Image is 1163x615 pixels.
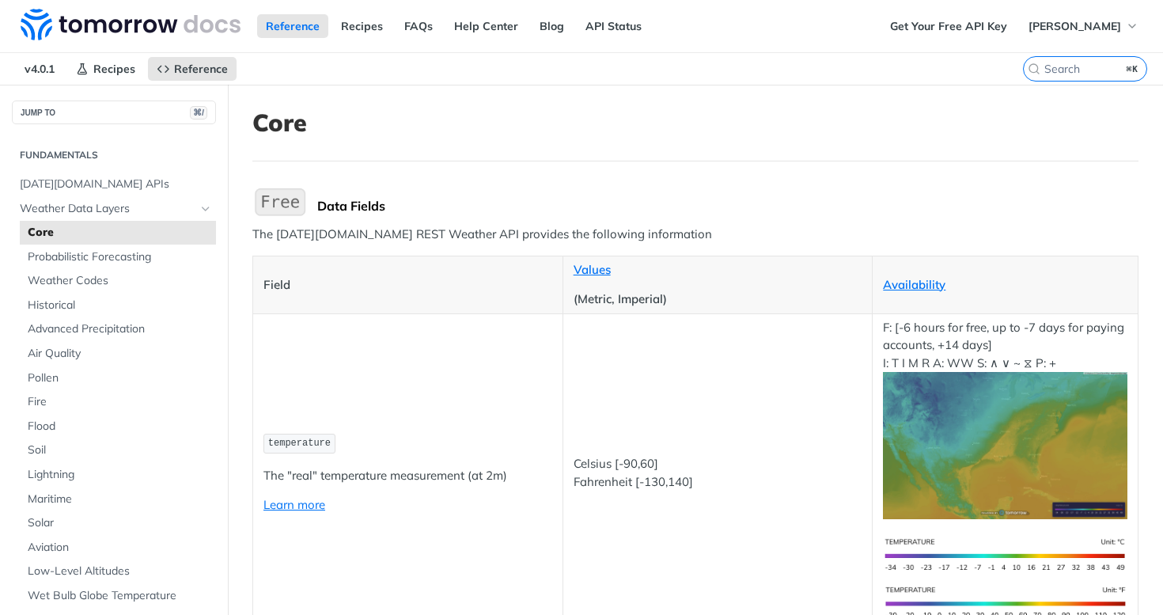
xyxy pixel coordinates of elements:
a: API Status [577,14,650,38]
h1: Core [252,108,1138,137]
a: Soil [20,438,216,462]
a: Values [574,262,611,277]
a: Air Quality [20,342,216,366]
p: The [DATE][DOMAIN_NAME] REST Weather API provides the following information [252,226,1138,244]
img: temperature [883,372,1127,518]
span: Probabilistic Forecasting [28,249,212,265]
span: Core [28,225,212,241]
span: ⌘/ [190,106,207,120]
a: Recipes [332,14,392,38]
a: Blog [531,14,573,38]
span: Expand image [883,546,1127,561]
span: v4.0.1 [16,57,63,81]
button: [PERSON_NAME] [1020,14,1147,38]
span: Recipes [93,62,135,76]
a: [DATE][DOMAIN_NAME] APIs [12,173,216,196]
span: Lightning [28,467,212,483]
span: Solar [28,515,212,531]
a: Advanced Precipitation [20,317,216,341]
img: temperature-si [883,531,1127,579]
a: Weather Codes [20,269,216,293]
span: Weather Data Layers [20,201,195,217]
span: Fire [28,394,212,410]
img: Tomorrow.io Weather API Docs [21,9,241,40]
a: Fire [20,390,216,414]
span: [PERSON_NAME] [1029,19,1121,33]
span: Low-Level Altitudes [28,564,212,579]
span: Expand image [883,437,1127,452]
span: Weather Codes [28,273,212,289]
span: Flood [28,419,212,435]
a: Core [20,221,216,245]
span: Wet Bulb Globe Temperature [28,588,212,604]
a: Solar [20,511,216,535]
a: Probabilistic Forecasting [20,245,216,269]
p: F: [-6 hours for free, up to -7 days for paying accounts, +14 days] I: T I M R A: WW S: ∧ ∨ ~ ⧖ P: + [883,319,1127,519]
span: [DATE][DOMAIN_NAME] APIs [20,177,212,192]
button: JUMP TO⌘/ [12,101,216,124]
a: Reference [257,14,328,38]
div: Data Fields [317,198,1138,214]
a: Historical [20,294,216,317]
a: FAQs [396,14,441,38]
a: Aviation [20,536,216,560]
a: Flood [20,415,216,438]
span: temperature [268,438,331,449]
a: Lightning [20,463,216,487]
p: (Metric, Imperial) [574,290,862,309]
svg: Search [1028,63,1040,75]
p: The "real" temperature measurement (at 2m) [263,467,552,485]
a: Get Your Free API Key [881,14,1016,38]
a: Reference [148,57,237,81]
span: Soil [28,442,212,458]
a: Recipes [67,57,144,81]
span: Aviation [28,540,212,556]
span: Maritime [28,492,212,507]
h2: Fundamentals [12,148,216,162]
a: Availability [883,277,945,292]
span: Pollen [28,370,212,386]
span: Expand image [883,594,1127,609]
button: Hide subpages for Weather Data Layers [199,203,212,215]
a: Pollen [20,366,216,390]
a: Maritime [20,488,216,511]
p: Celsius [-90,60] Fahrenheit [-130,140] [574,455,862,491]
span: Historical [28,298,212,313]
a: Weather Data LayersHide subpages for Weather Data Layers [12,197,216,221]
a: Wet Bulb Globe Temperature [20,584,216,608]
span: Reference [174,62,228,76]
a: Learn more [263,497,325,512]
p: Field [263,276,552,294]
a: Help Center [445,14,527,38]
span: Air Quality [28,346,212,362]
a: Low-Level Altitudes [20,560,216,583]
span: Advanced Precipitation [28,321,212,337]
kbd: ⌘K [1123,61,1142,77]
